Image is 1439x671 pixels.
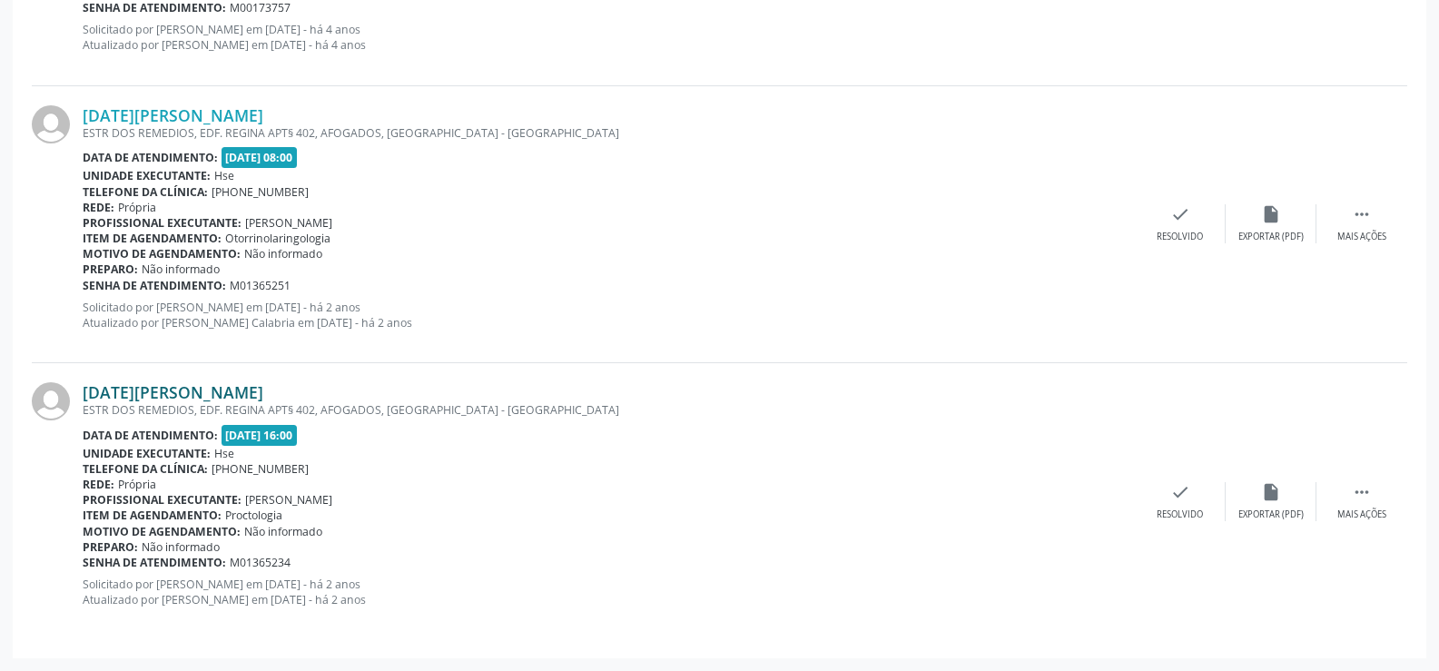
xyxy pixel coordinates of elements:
b: Preparo: [83,539,138,555]
span: Proctologia [225,508,282,523]
b: Senha de atendimento: [83,278,226,293]
div: Resolvido [1157,508,1203,521]
b: Item de agendamento: [83,508,222,523]
span: [DATE] 08:00 [222,147,298,168]
b: Motivo de agendamento: [83,524,241,539]
div: ESTR DOS REMEDIOS, EDF. REGINA APT§ 402, AFOGADOS, [GEOGRAPHIC_DATA] - [GEOGRAPHIC_DATA] [83,402,1135,418]
b: Unidade executante: [83,168,211,183]
b: Motivo de agendamento: [83,246,241,261]
span: Própria [118,200,156,215]
b: Telefone da clínica: [83,461,208,477]
div: Exportar (PDF) [1238,231,1304,243]
b: Rede: [83,477,114,492]
div: Mais ações [1337,508,1386,521]
i: insert_drive_file [1261,204,1281,224]
p: Solicitado por [PERSON_NAME] em [DATE] - há 2 anos Atualizado por [PERSON_NAME] Calabria em [DATE... [83,300,1135,331]
a: [DATE][PERSON_NAME] [83,105,263,125]
div: ESTR DOS REMEDIOS, EDF. REGINA APT§ 402, AFOGADOS, [GEOGRAPHIC_DATA] - [GEOGRAPHIC_DATA] [83,125,1135,141]
span: Hse [214,168,234,183]
span: Otorrinolaringologia [225,231,330,246]
span: [PERSON_NAME] [245,492,332,508]
span: Não informado [244,524,322,539]
img: img [32,382,70,420]
a: [DATE][PERSON_NAME] [83,382,263,402]
b: Profissional executante: [83,215,241,231]
i: check [1170,204,1190,224]
i: insert_drive_file [1261,482,1281,502]
div: Mais ações [1337,231,1386,243]
b: Data de atendimento: [83,150,218,165]
img: img [32,105,70,143]
b: Telefone da clínica: [83,184,208,200]
p: Solicitado por [PERSON_NAME] em [DATE] - há 2 anos Atualizado por [PERSON_NAME] em [DATE] - há 2 ... [83,577,1135,607]
span: Não informado [244,246,322,261]
b: Unidade executante: [83,446,211,461]
b: Profissional executante: [83,492,241,508]
i:  [1352,204,1372,224]
i:  [1352,482,1372,502]
span: M01365251 [230,278,291,293]
b: Senha de atendimento: [83,555,226,570]
span: [PHONE_NUMBER] [212,184,309,200]
b: Item de agendamento: [83,231,222,246]
span: Não informado [142,261,220,277]
span: Hse [214,446,234,461]
i: check [1170,482,1190,502]
span: [DATE] 16:00 [222,425,298,446]
span: [PERSON_NAME] [245,215,332,231]
div: Exportar (PDF) [1238,508,1304,521]
span: Própria [118,477,156,492]
p: Solicitado por [PERSON_NAME] em [DATE] - há 4 anos Atualizado por [PERSON_NAME] em [DATE] - há 4 ... [83,22,1135,53]
span: Não informado [142,539,220,555]
b: Rede: [83,200,114,215]
span: [PHONE_NUMBER] [212,461,309,477]
b: Data de atendimento: [83,428,218,443]
b: Preparo: [83,261,138,277]
div: Resolvido [1157,231,1203,243]
span: M01365234 [230,555,291,570]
